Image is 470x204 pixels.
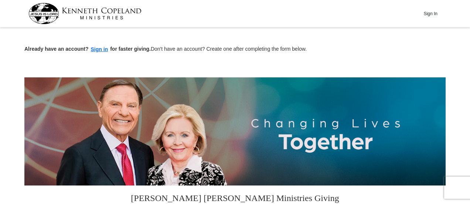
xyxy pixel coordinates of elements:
[24,45,446,54] p: Don't have an account? Create one after completing the form below.
[419,8,442,19] button: Sign In
[89,45,110,54] button: Sign in
[28,3,142,24] img: kcm-header-logo.svg
[24,46,151,52] strong: Already have an account? for faster giving.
